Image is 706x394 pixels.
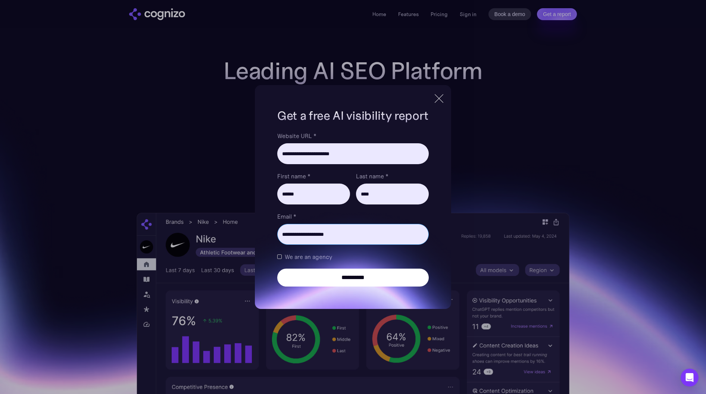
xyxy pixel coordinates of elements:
[277,131,429,287] form: Brand Report Form
[277,107,429,124] h1: Get a free AI visibility report
[285,252,332,261] span: We are an agency
[277,172,350,181] label: First name *
[277,131,429,140] label: Website URL *
[356,172,429,181] label: Last name *
[277,212,429,221] label: Email *
[681,369,699,387] div: Open Intercom Messenger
